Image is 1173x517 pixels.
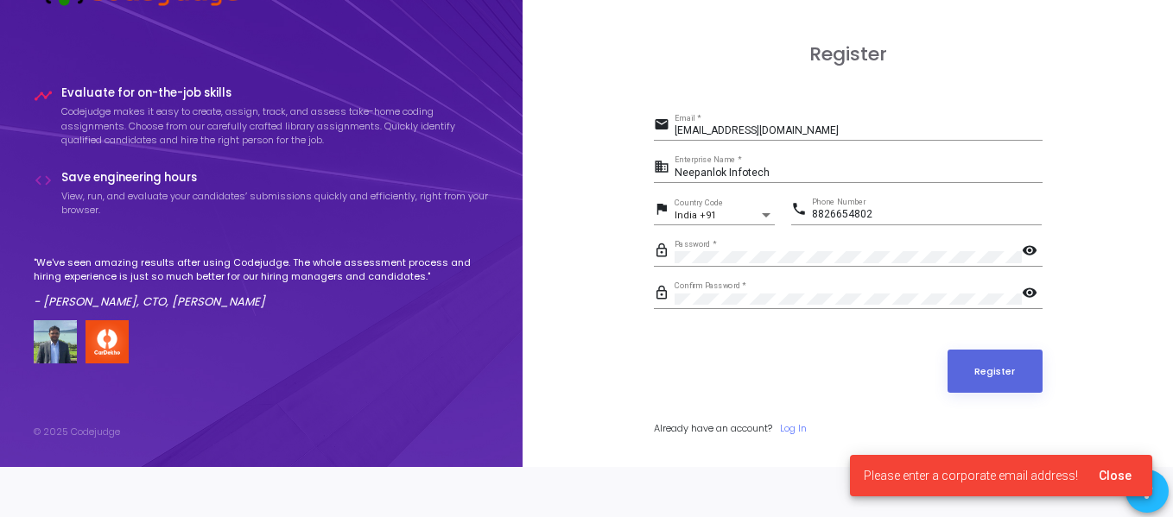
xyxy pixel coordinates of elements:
[34,320,77,363] img: user image
[61,171,490,185] h4: Save engineering hours
[654,43,1043,66] h3: Register
[34,86,53,105] i: timeline
[675,125,1043,137] input: Email
[654,200,675,221] mat-icon: flag
[61,189,490,218] p: View, run, and evaluate your candidates’ submissions quickly and efficiently, right from your bro...
[654,242,675,262] mat-icon: lock_outline
[948,350,1043,393] button: Register
[780,421,807,436] a: Log In
[654,158,675,179] mat-icon: business
[1022,242,1043,262] mat-icon: visibility
[1099,469,1132,482] span: Close
[1085,460,1145,491] button: Close
[654,116,675,136] mat-icon: email
[654,421,772,435] span: Already have an account?
[791,200,812,221] mat-icon: phone
[864,467,1078,484] span: Please enter a corporate email address!
[34,171,53,190] i: code
[34,425,120,439] div: © 2025 Codejudge
[654,284,675,305] mat-icon: lock_outline
[675,167,1043,180] input: Enterprise Name
[34,293,265,310] em: - [PERSON_NAME], CTO, [PERSON_NAME]
[675,210,716,221] span: India +91
[812,209,1042,221] input: Phone Number
[61,104,490,148] p: Codejudge makes it easy to create, assign, track, and assess take-home coding assignments. Choose...
[86,320,129,363] img: company-logo
[61,86,490,100] h4: Evaluate for on-the-job skills
[34,255,490,284] p: "We've seen amazing results after using Codejudge. The whole assessment process and hiring experi...
[1022,284,1043,305] mat-icon: visibility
